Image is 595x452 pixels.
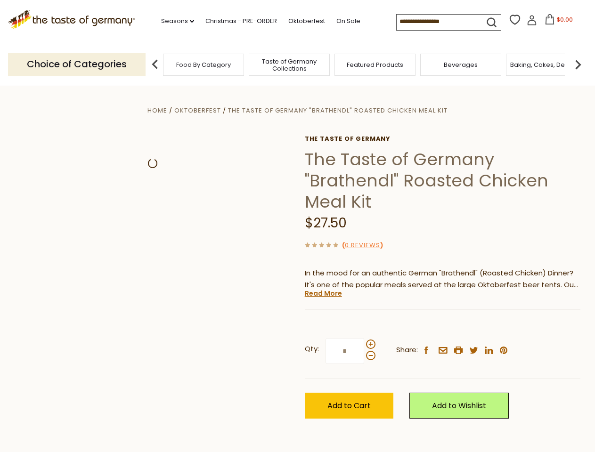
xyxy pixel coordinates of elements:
input: Qty: [326,338,364,364]
strong: Qty: [305,343,319,355]
a: The Taste of Germany [305,135,580,143]
a: Oktoberfest [288,16,325,26]
a: On Sale [336,16,360,26]
p: Choice of Categories [8,53,146,76]
h1: The Taste of Germany "Brathendl" Roasted Chicken Meal Kit [305,149,580,212]
span: ( ) [342,241,383,250]
p: In the mood for an authentic German "Brathendl" (Roasted Chicken) Dinner? It's one of the popular... [305,267,580,291]
a: The Taste of Germany "Brathendl" Roasted Chicken Meal Kit [228,106,448,115]
a: Food By Category [176,61,231,68]
span: $0.00 [557,16,573,24]
button: Add to Cart [305,393,393,419]
a: Home [147,106,167,115]
a: Seasons [161,16,194,26]
a: Beverages [444,61,478,68]
a: Christmas - PRE-ORDER [205,16,277,26]
a: Add to Wishlist [409,393,509,419]
span: $27.50 [305,214,347,232]
a: Oktoberfest [174,106,221,115]
a: Taste of Germany Collections [252,58,327,72]
a: Read More [305,289,342,298]
img: next arrow [569,55,587,74]
a: Baking, Cakes, Desserts [510,61,583,68]
a: 0 Reviews [345,241,380,250]
button: $0.00 [539,14,579,28]
span: Share: [396,344,418,356]
img: previous arrow [146,55,164,74]
span: Add to Cart [327,400,371,411]
a: Featured Products [347,61,403,68]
